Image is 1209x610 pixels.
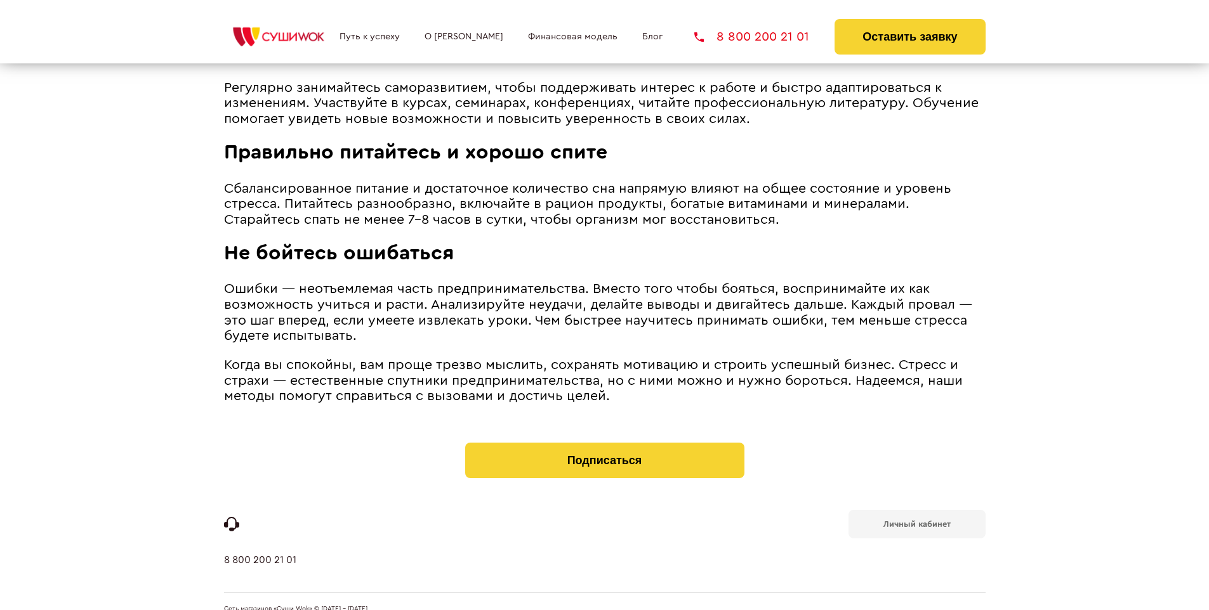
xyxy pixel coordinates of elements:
span: Когда вы спокойны, вам проще трезво мыслить, сохранять мотивацию и строить успешный бизнес. Стрес... [224,358,963,403]
span: Сбалансированное питание и достаточное количество сна напрямую влияют на общее состояние и уровен... [224,182,951,226]
button: Подписаться [465,443,744,478]
span: 8 800 200 21 01 [717,30,809,43]
b: Личный кабинет [883,520,951,528]
a: О [PERSON_NAME] [425,32,503,42]
a: Финансовая модель [528,32,618,42]
a: 8 800 200 21 01 [694,30,809,43]
a: Путь к успеху [340,32,400,42]
span: Регулярно занимайтесь саморазвитием, чтобы поддерживать интерес к работе и быстро адаптироваться ... [224,81,979,126]
button: Оставить заявку [835,19,985,55]
a: 8 800 200 21 01 [224,554,296,592]
span: Правильно питайтесь и хорошо спите [224,142,607,162]
a: Личный кабинет [849,510,986,538]
span: Ошибки — неотъемлемая часть предпринимательства. Вместо того чтобы бояться, воспринимайте их как ... [224,282,972,342]
span: Не бойтесь ошибаться [224,243,454,263]
a: Блог [642,32,663,42]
